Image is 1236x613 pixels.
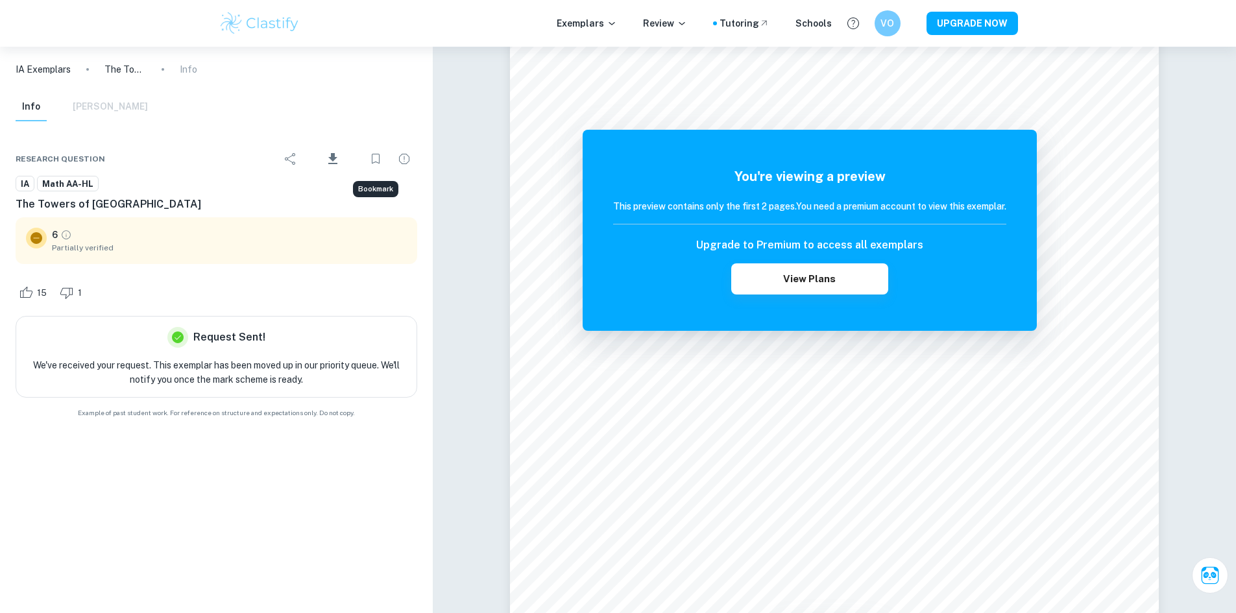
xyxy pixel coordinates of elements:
a: Grade partially verified [60,229,72,241]
span: 15 [30,287,54,300]
button: VO [875,10,901,36]
span: Math AA-HL [38,178,98,191]
img: Clastify logo [219,10,301,36]
span: 1 [71,287,89,300]
span: Example of past student work. For reference on structure and expectations only. Do not copy. [16,408,417,418]
a: IA Exemplars [16,62,71,77]
span: IA [16,178,34,191]
button: UPGRADE NOW [927,12,1018,35]
p: The Towers of [GEOGRAPHIC_DATA] [104,62,146,77]
p: Review [643,16,687,30]
h6: The Towers of [GEOGRAPHIC_DATA] [16,197,417,212]
span: Research question [16,153,105,165]
a: Schools [795,16,832,30]
a: Tutoring [720,16,769,30]
h5: You're viewing a preview [613,167,1006,186]
p: We've received your request. This exemplar has been moved up in our priority queue. We'll notify ... [27,358,406,387]
p: Exemplars [557,16,617,30]
a: Math AA-HL [37,176,99,192]
button: Ask Clai [1192,557,1228,594]
h6: VO [880,16,895,30]
h6: Upgrade to Premium to access all exemplars [696,237,923,253]
div: Share [278,146,304,172]
div: Bookmark [363,146,389,172]
button: View Plans [731,263,888,294]
div: Download [306,142,360,176]
h6: Request Sent! [193,330,265,345]
p: Info [180,62,197,77]
button: Help and Feedback [842,12,864,34]
div: Like [16,282,54,303]
p: 6 [52,228,58,242]
span: Partially verified [52,242,407,254]
button: Info [16,93,47,121]
div: Dislike [56,282,89,303]
div: Bookmark [353,181,398,197]
div: Report issue [391,146,417,172]
a: IA [16,176,34,192]
h6: This preview contains only the first 2 pages. You need a premium account to view this exemplar. [613,199,1006,213]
